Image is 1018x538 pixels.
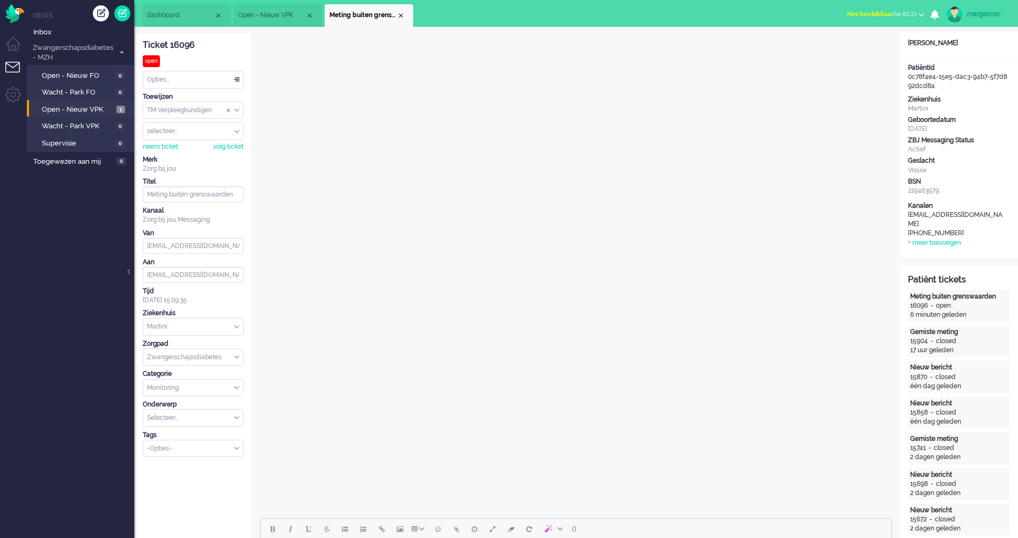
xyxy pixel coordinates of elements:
[214,11,223,20] div: Close tab
[5,7,24,15] a: Omnidesk
[847,10,917,18] span: for 01:21
[147,11,214,20] span: dashboard
[143,309,244,318] div: Ziekenhuis
[910,292,1008,301] div: Meting buiten grenswaarden
[935,515,955,524] div: closed
[143,339,244,348] div: Zorgpad
[910,328,1008,337] div: Gemiste meting
[900,63,1018,91] div: 0c78f4e4-15e5-dac3-94b7-5f7d892dcd8a
[4,4,626,23] body: Rich Text Area. Press ALT-0 for help.
[116,157,126,165] span: 0
[115,72,125,80] span: 0
[114,5,130,21] a: Quick Ticket
[299,520,318,538] button: Underline
[143,177,244,186] div: Titel
[910,310,1008,319] div: 6 minuten geleden
[908,125,1010,134] div: [DATE]
[910,417,1008,426] div: één dag geleden
[465,520,484,538] button: Delay message
[908,238,961,248] div: + meer toevoegen
[238,11,305,20] span: Open - Nieuw VPK
[31,26,134,38] a: Inbox
[908,115,1010,125] div: Geboortedatum
[936,479,956,489] div: closed
[947,6,963,23] img: avatar
[31,69,133,81] a: Open - Nieuw FO 0
[31,103,133,115] a: Open - Nieuw VPK 1
[42,71,113,81] span: Open - Nieuw FO
[318,520,336,538] button: Strikethrough
[908,177,1010,186] div: BSN
[115,122,125,130] span: 0
[908,136,1010,145] div: ZBJ Messaging Status
[567,520,581,538] button: 0
[5,87,30,111] li: Admin menu
[926,444,934,453] div: -
[213,142,244,151] div: volg ticket
[31,155,134,167] a: Toegewezen aan mij 0
[305,11,314,20] div: Close tab
[910,408,928,417] div: 15858
[5,62,30,86] li: Tickets menu
[910,444,926,453] div: 15741
[908,274,1010,286] div: Patiënt tickets
[910,479,928,489] div: 15698
[329,11,397,20] span: Meting buiten grenswaarden
[910,470,1008,479] div: Nieuw bericht
[143,142,178,151] div: neem ticket
[967,9,1007,19] div: margalmsc
[910,301,928,310] div: 16096
[5,37,30,61] li: Dashboard menu
[391,520,409,538] button: Insert/edit image
[538,520,567,538] button: AI
[116,106,125,114] span: 1
[31,120,133,132] a: Wacht - Park VPK 0
[910,506,1008,515] div: Nieuw bericht
[572,525,576,533] span: 0
[397,11,405,20] div: Close tab
[143,122,244,140] div: Assign User
[42,121,113,132] span: Wacht - Park VPK
[936,337,956,346] div: closed
[143,369,244,379] div: Categorie
[115,140,125,148] span: 0
[928,408,936,417] div: -
[908,166,1010,175] div: Vrouw
[143,155,244,164] div: Merk
[910,363,1008,372] div: Nieuw bericht
[910,524,1008,533] div: 2 dagen geleden
[143,92,244,101] div: Toewijzen
[143,287,244,305] div: [DATE] 15:09:35
[143,215,244,224] div: Zorg bij jou Messaging
[908,104,1010,113] div: Martini
[910,346,1008,355] div: 17 uur geleden
[936,301,951,310] div: open
[93,5,109,21] div: Creëer ticket
[927,373,935,382] div: -
[910,453,1008,462] div: 2 dagen geleden
[143,440,244,457] div: Select Tags
[944,6,1007,23] a: margalmsc
[429,520,447,538] button: Emoticons
[484,520,502,538] button: Fullscreen
[908,201,1010,210] div: Kanalen
[115,89,125,97] span: 0
[143,55,160,67] div: open
[908,229,1005,238] div: [PHONE_NUMBER]
[502,520,520,538] button: Clear formatting
[281,520,299,538] button: Italic
[840,3,931,27] li: Niet beschikbaarfor 01:21
[143,206,244,215] div: Kanaal
[910,515,927,524] div: 15672
[42,88,113,98] span: Wacht - Park FO
[42,139,113,149] span: Supervisie
[263,520,281,538] button: Bold
[143,164,244,173] div: Zorg bij jou
[143,101,244,119] div: Assign Group
[908,186,1010,195] div: 219463979
[934,444,954,453] div: closed
[908,145,1010,154] div: Actief
[32,11,134,20] li: Views
[840,6,931,22] button: Niet beschikbaarfor 01:21
[936,408,956,417] div: closed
